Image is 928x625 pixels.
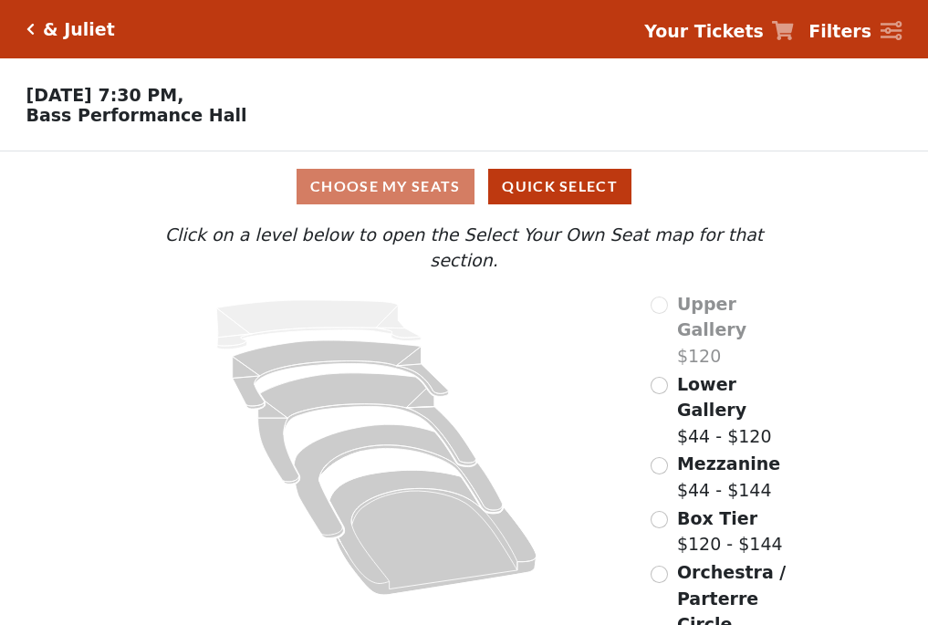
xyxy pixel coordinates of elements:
a: Click here to go back to filters [26,23,35,36]
label: $44 - $144 [677,451,780,503]
span: Lower Gallery [677,374,746,421]
h5: & Juliet [43,19,115,40]
span: Box Tier [677,508,757,528]
label: $44 - $120 [677,371,799,450]
strong: Your Tickets [644,21,764,41]
path: Upper Gallery - Seats Available: 0 [217,300,422,349]
span: Mezzanine [677,453,780,474]
p: Click on a level below to open the Select Your Own Seat map for that section. [129,222,798,274]
strong: Filters [808,21,871,41]
label: $120 - $144 [677,505,783,557]
a: Your Tickets [644,18,794,45]
a: Filters [808,18,902,45]
span: Upper Gallery [677,294,746,340]
path: Lower Gallery - Seats Available: 151 [233,340,449,409]
button: Quick Select [488,169,631,204]
label: $120 [677,291,799,370]
path: Orchestra / Parterre Circle - Seats Available: 40 [330,470,537,595]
